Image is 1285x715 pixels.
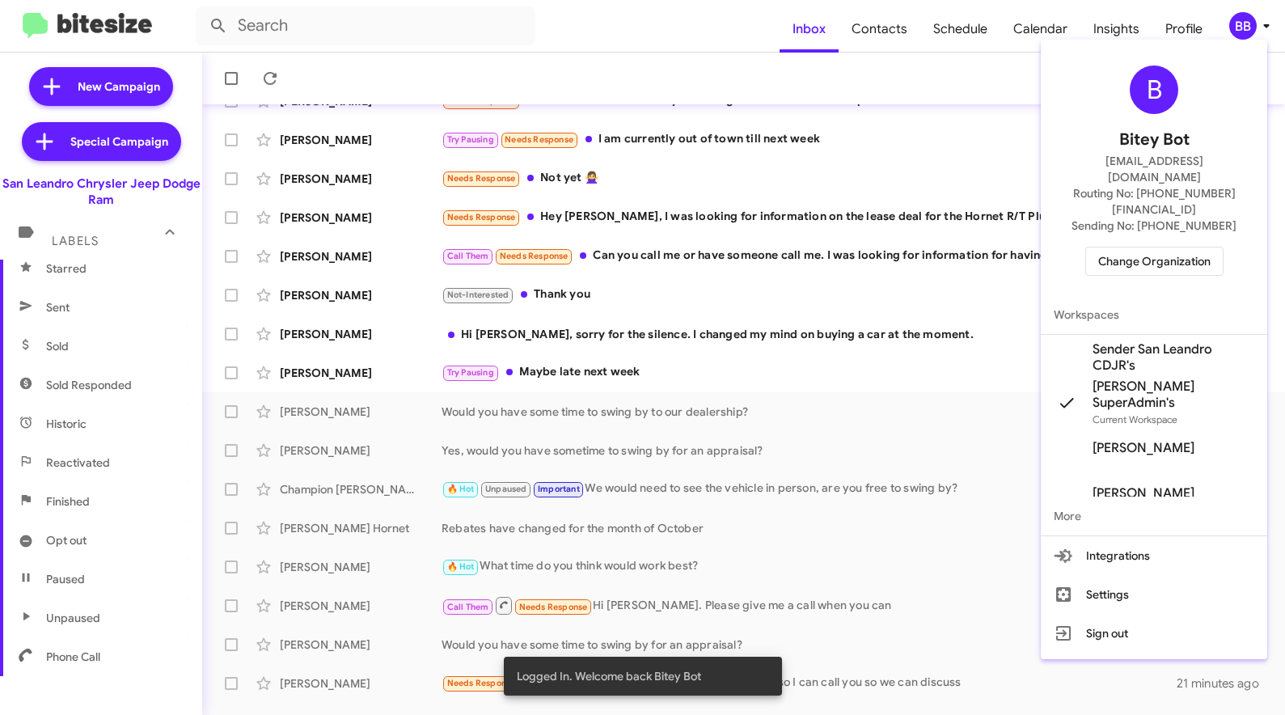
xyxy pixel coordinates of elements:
div: B [1130,66,1178,114]
span: Bitey Bot [1119,127,1190,153]
button: Sign out [1041,614,1267,653]
button: Integrations [1041,536,1267,575]
span: [PERSON_NAME] [1093,440,1194,456]
span: [PERSON_NAME] SuperAdmin's [1093,379,1254,411]
span: More [1041,497,1267,535]
span: Sending No: [PHONE_NUMBER] [1072,218,1236,234]
span: Routing No: [PHONE_NUMBER][FINANCIAL_ID] [1060,185,1248,218]
span: Current Workspace [1093,413,1177,425]
span: Workspaces [1041,295,1267,334]
span: [PERSON_NAME] [1093,485,1194,501]
button: Change Organization [1085,247,1224,276]
span: [EMAIL_ADDRESS][DOMAIN_NAME] [1060,153,1248,185]
span: Change Organization [1098,247,1211,275]
span: Sender San Leandro CDJR's [1093,341,1254,374]
button: Settings [1041,575,1267,614]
